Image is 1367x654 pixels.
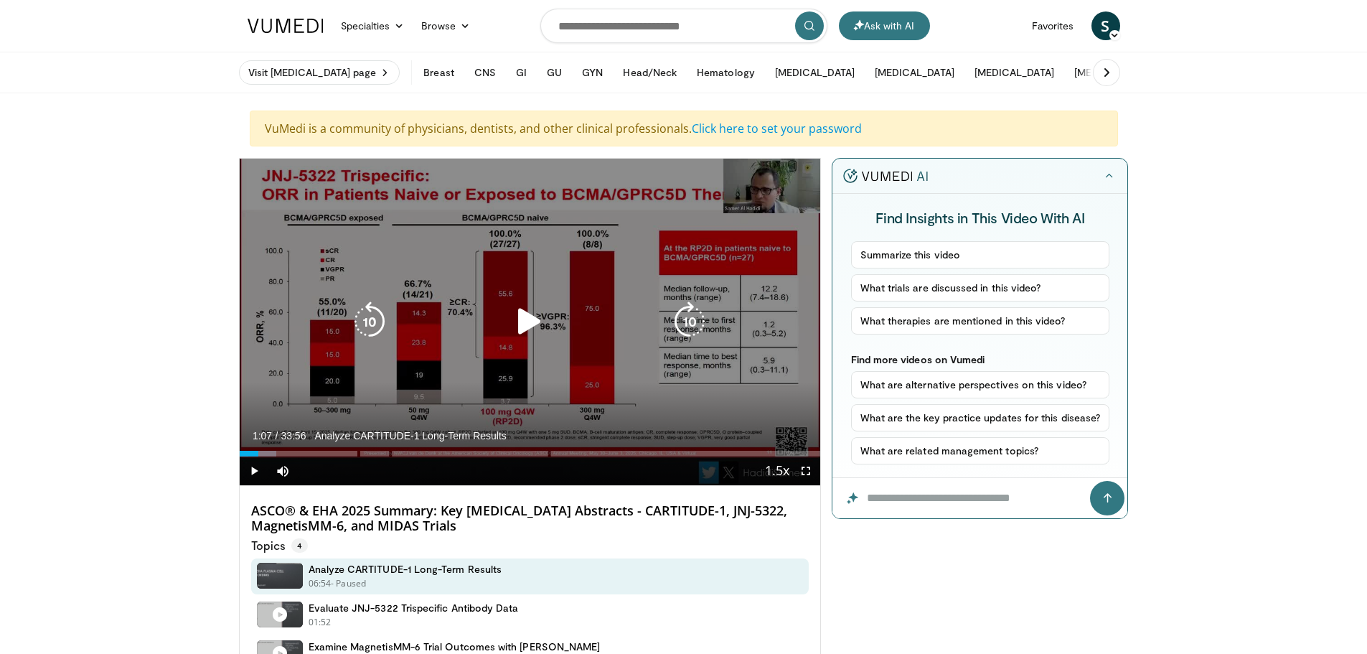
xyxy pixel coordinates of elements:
p: 06:54 [309,577,332,590]
img: vumedi-ai-logo.v2.svg [843,169,928,183]
button: Hematology [688,58,764,87]
span: Analyze CARTITUDE-1 Long-Term Results [314,429,506,442]
a: S [1091,11,1120,40]
a: Visit [MEDICAL_DATA] page [239,60,400,85]
button: [MEDICAL_DATA] [1066,58,1162,87]
input: Question for the AI [832,478,1127,518]
p: Topics [251,538,308,553]
button: Fullscreen [791,457,820,485]
button: Play [240,457,268,485]
button: What trials are discussed in this video? [851,274,1110,302]
h4: Evaluate JNJ-5322 Trispecific Antibody Data [309,602,519,615]
button: Mute [268,457,297,485]
button: GI [507,58,535,87]
a: Click here to set your password [692,121,862,136]
button: [MEDICAL_DATA] [966,58,1063,87]
h4: ASCO® & EHA 2025 Summary: Key [MEDICAL_DATA] Abstracts - CARTITUDE-1, JNJ-5322, MagnetisMM-6, and... [251,503,809,534]
button: What are related management topics? [851,437,1110,464]
input: Search topics, interventions [540,9,827,43]
button: What are alternative perspectives on this video? [851,371,1110,398]
button: GYN [573,58,611,87]
div: VuMedi is a community of physicians, dentists, and other clinical professionals. [250,111,1118,146]
button: Head/Neck [614,58,685,87]
span: 33:56 [281,430,306,442]
button: [MEDICAL_DATA] [766,58,863,87]
img: VuMedi Logo [248,19,324,33]
p: Find more videos on Vumedi [851,353,1110,365]
h4: Examine MagnetisMM-6 Trial Outcomes with [PERSON_NAME] [309,640,601,653]
div: Progress Bar [240,451,821,457]
span: / [276,430,278,442]
a: Specialties [332,11,413,40]
h4: Find Insights in This Video With AI [851,208,1110,227]
p: 01:52 [309,616,332,629]
span: 1:07 [253,430,272,442]
button: CNS [466,58,504,87]
a: Browse [413,11,479,40]
button: Ask with AI [839,11,930,40]
a: Favorites [1023,11,1083,40]
button: Breast [415,58,462,87]
button: GU [538,58,570,87]
button: What therapies are mentioned in this video? [851,307,1110,335]
button: [MEDICAL_DATA] [866,58,963,87]
p: - Paused [331,577,366,590]
button: Summarize this video [851,241,1110,268]
button: What are the key practice updates for this disease? [851,404,1110,431]
h4: Analyze CARTITUDE-1 Long-Term Results [309,563,502,576]
video-js: Video Player [240,159,821,486]
span: 4 [291,538,308,553]
button: Playback Rate [763,457,791,485]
